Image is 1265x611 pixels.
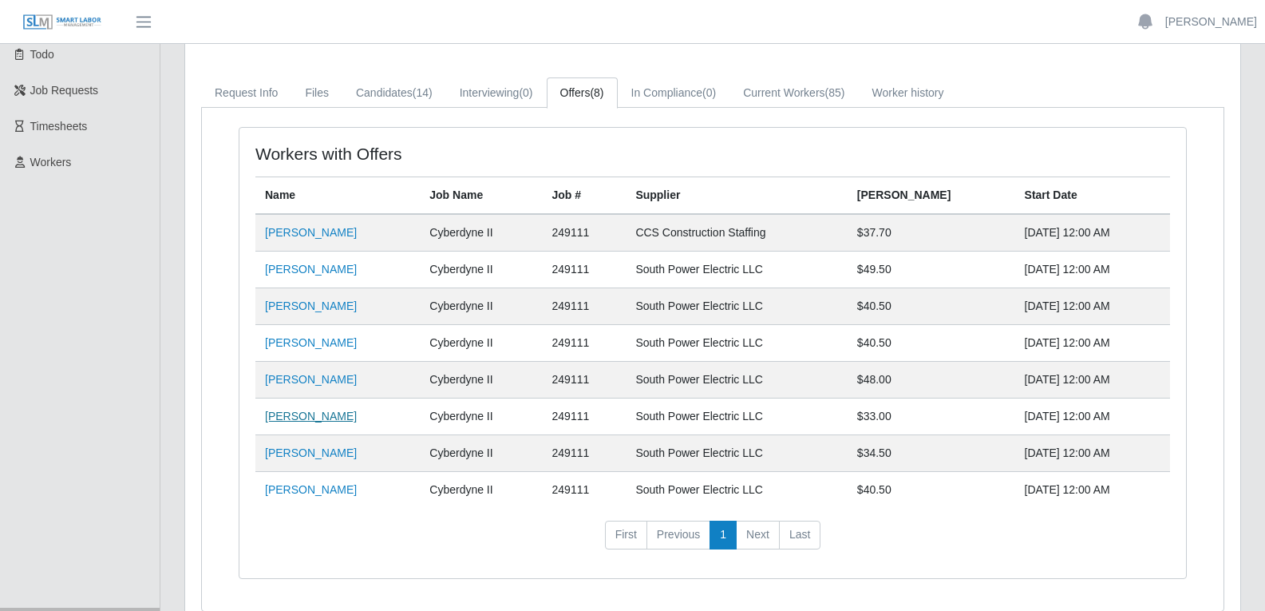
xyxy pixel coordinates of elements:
th: Supplier [626,177,847,215]
td: Cyberdyne II [420,252,542,288]
td: $34.50 [848,435,1015,472]
img: SLM Logo [22,14,102,31]
td: $40.50 [848,288,1015,325]
td: 249111 [543,214,627,252]
nav: pagination [255,521,1170,562]
td: Cyberdyne II [420,435,542,472]
td: [DATE] 12:00 AM [1015,472,1170,509]
td: [DATE] 12:00 AM [1015,288,1170,325]
a: Worker history [858,77,957,109]
th: Name [255,177,420,215]
td: Cyberdyne II [420,472,542,509]
td: Cyberdyne II [420,288,542,325]
td: 249111 [543,288,627,325]
a: Files [291,77,342,109]
td: $48.00 [848,362,1015,399]
a: [PERSON_NAME] [265,373,357,386]
a: 1 [710,521,737,550]
span: (0) [702,86,716,99]
td: South Power Electric LLC [626,362,847,399]
td: South Power Electric LLC [626,399,847,435]
a: [PERSON_NAME] [265,300,357,312]
a: In Compliance [618,77,730,109]
td: Cyberdyne II [420,362,542,399]
td: 249111 [543,362,627,399]
th: Start Date [1015,177,1170,215]
td: [DATE] 12:00 AM [1015,399,1170,435]
td: CCS Construction Staffing [626,214,847,252]
a: [PERSON_NAME] [265,226,357,239]
th: [PERSON_NAME] [848,177,1015,215]
td: 249111 [543,435,627,472]
td: Cyberdyne II [420,214,542,252]
span: Workers [30,156,72,169]
td: South Power Electric LLC [626,472,847,509]
a: Offers [547,77,618,109]
td: 249111 [543,252,627,288]
h4: Workers with Offers [255,144,623,164]
th: Job # [543,177,627,215]
td: $40.50 [848,325,1015,362]
td: South Power Electric LLC [626,252,847,288]
td: Cyberdyne II [420,325,542,362]
td: 249111 [543,399,627,435]
td: [DATE] 12:00 AM [1015,214,1170,252]
td: South Power Electric LLC [626,288,847,325]
a: Interviewing [446,77,547,109]
span: Job Requests [30,84,99,97]
span: (14) [413,86,433,99]
a: Current Workers [729,77,858,109]
span: (0) [519,86,532,99]
td: $37.70 [848,214,1015,252]
td: [DATE] 12:00 AM [1015,252,1170,288]
a: [PERSON_NAME] [1165,14,1257,30]
a: [PERSON_NAME] [265,483,357,496]
td: $33.00 [848,399,1015,435]
td: 249111 [543,472,627,509]
a: [PERSON_NAME] [265,263,357,276]
a: [PERSON_NAME] [265,410,357,423]
a: Request Info [201,77,291,109]
td: [DATE] 12:00 AM [1015,362,1170,399]
span: (8) [590,86,603,99]
a: Candidates [342,77,446,109]
td: South Power Electric LLC [626,325,847,362]
td: $49.50 [848,252,1015,288]
a: [PERSON_NAME] [265,446,357,459]
a: [PERSON_NAME] [265,336,357,349]
td: Cyberdyne II [420,399,542,435]
td: [DATE] 12:00 AM [1015,435,1170,472]
span: (85) [825,86,845,99]
td: 249111 [543,325,627,362]
span: Todo [30,48,54,61]
td: [DATE] 12:00 AM [1015,325,1170,362]
th: Job Name [420,177,542,215]
td: $40.50 [848,472,1015,509]
td: South Power Electric LLC [626,435,847,472]
span: Timesheets [30,120,88,133]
